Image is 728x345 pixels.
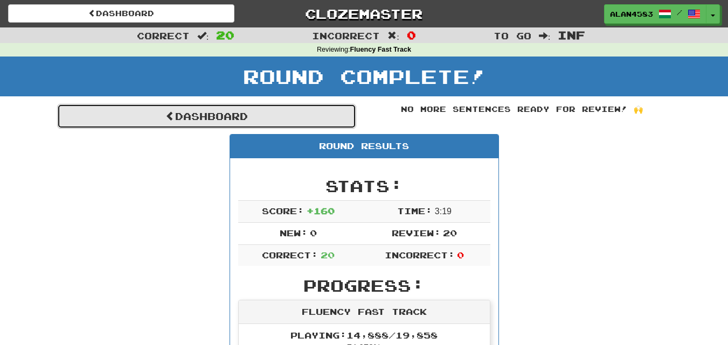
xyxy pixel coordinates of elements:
[457,250,464,260] span: 0
[610,9,653,19] span: alan4583
[262,206,304,216] span: Score:
[321,250,335,260] span: 20
[230,135,498,158] div: Round Results
[387,31,399,40] span: :
[137,30,190,41] span: Correct
[407,29,416,41] span: 0
[280,228,308,238] span: New:
[385,250,455,260] span: Incorrect:
[494,30,531,41] span: To go
[251,4,477,23] a: Clozemaster
[310,228,317,238] span: 0
[307,206,335,216] span: + 160
[539,31,551,40] span: :
[8,4,234,23] a: Dashboard
[4,66,724,87] h1: Round Complete!
[57,104,356,129] a: Dashboard
[290,330,438,340] span: Playing: 14,888 / 19,858
[443,228,457,238] span: 20
[239,300,490,324] div: Fluency Fast Track
[392,228,441,238] span: Review:
[435,207,452,216] span: 3 : 19
[238,177,490,195] h2: Stats:
[262,250,318,260] span: Correct:
[372,104,671,115] div: No more sentences ready for review! 🙌
[216,29,234,41] span: 20
[604,4,706,24] a: alan4583 /
[238,277,490,294] h2: Progress:
[397,206,432,216] span: Time:
[558,29,585,41] span: Inf
[312,30,380,41] span: Incorrect
[197,31,209,40] span: :
[677,9,682,16] span: /
[350,46,411,53] strong: Fluency Fast Track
